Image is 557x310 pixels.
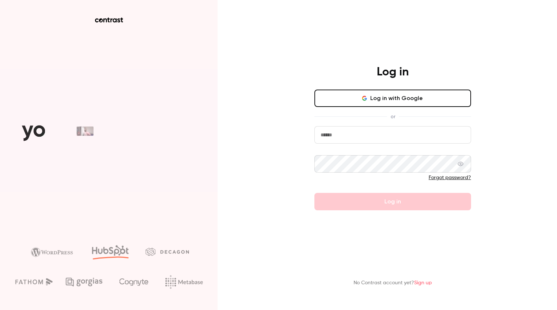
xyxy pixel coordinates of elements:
a: Forgot password? [429,175,471,180]
img: decagon [145,248,189,256]
h4: Log in [377,65,409,79]
button: Log in with Google [314,90,471,107]
a: Sign up [414,280,432,285]
span: or [387,113,399,120]
p: No Contrast account yet? [354,279,432,287]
